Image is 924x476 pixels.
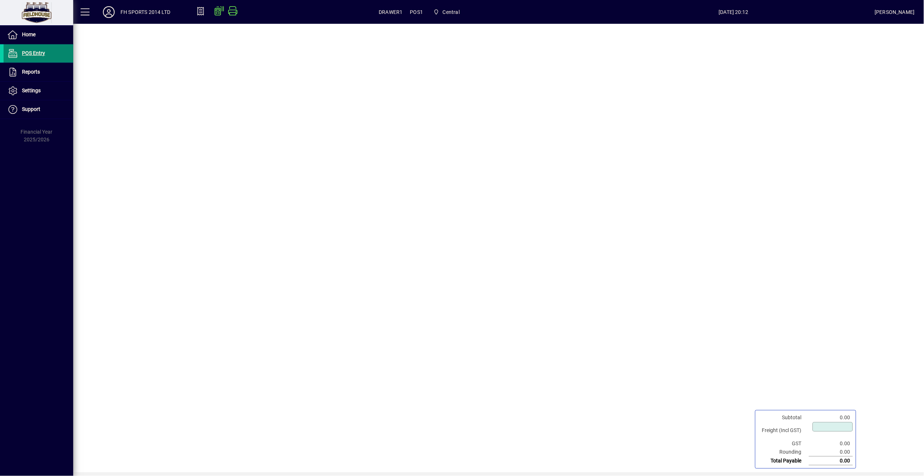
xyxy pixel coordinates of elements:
[22,31,36,37] span: Home
[22,106,40,112] span: Support
[4,63,73,81] a: Reports
[875,6,915,18] div: [PERSON_NAME]
[97,5,120,19] button: Profile
[809,457,853,465] td: 0.00
[758,413,809,422] td: Subtotal
[4,100,73,119] a: Support
[758,439,809,448] td: GST
[4,26,73,44] a: Home
[22,69,40,75] span: Reports
[4,82,73,100] a: Settings
[758,448,809,457] td: Rounding
[22,88,41,93] span: Settings
[593,6,875,18] span: [DATE] 20:12
[430,5,463,19] span: Central
[379,6,402,18] span: DRAWER1
[120,6,170,18] div: FH SPORTS 2014 LTD
[410,6,423,18] span: POS1
[758,457,809,465] td: Total Payable
[443,6,460,18] span: Central
[809,413,853,422] td: 0.00
[22,50,45,56] span: POS Entry
[809,448,853,457] td: 0.00
[809,439,853,448] td: 0.00
[758,422,809,439] td: Freight (Incl GST)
